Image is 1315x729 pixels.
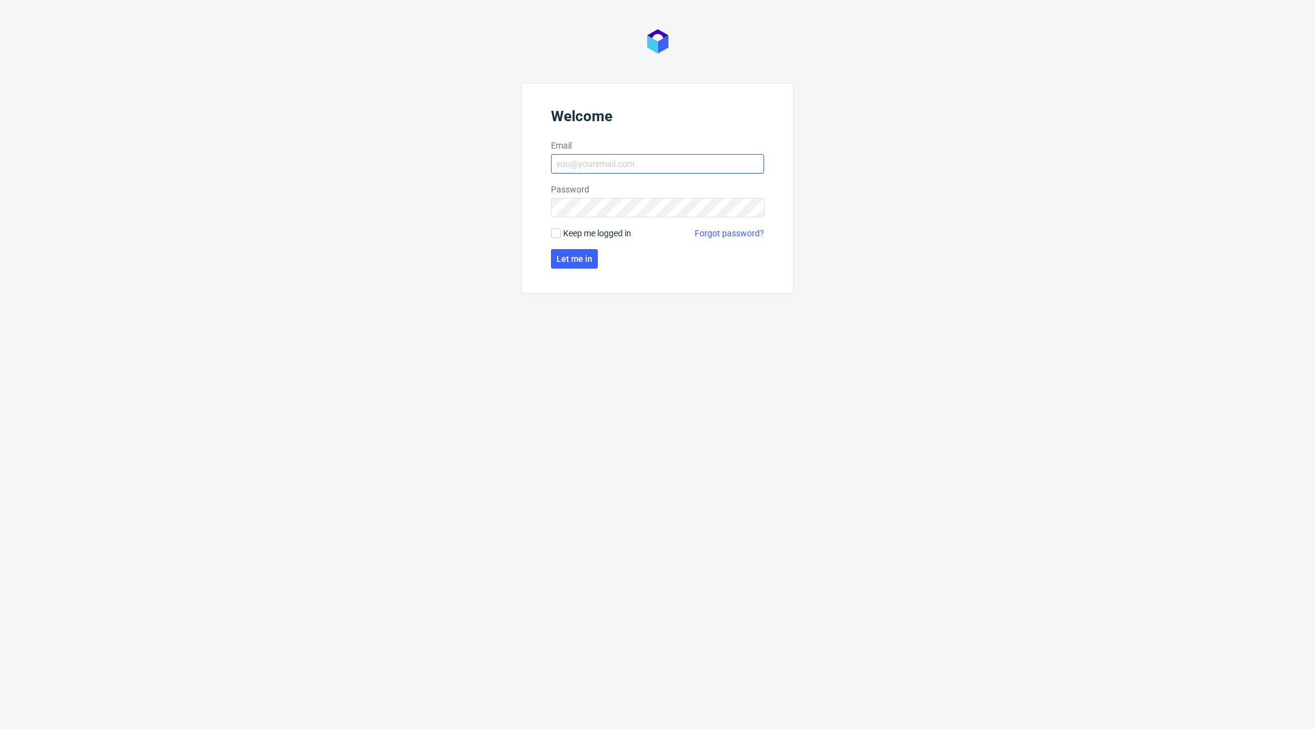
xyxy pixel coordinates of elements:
[551,183,764,195] label: Password
[551,139,764,152] label: Email
[556,255,592,263] span: Let me in
[551,154,764,174] input: you@youremail.com
[551,249,598,269] button: Let me in
[551,108,764,130] header: Welcome
[563,227,631,239] span: Keep me logged in
[695,227,764,239] a: Forgot password?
